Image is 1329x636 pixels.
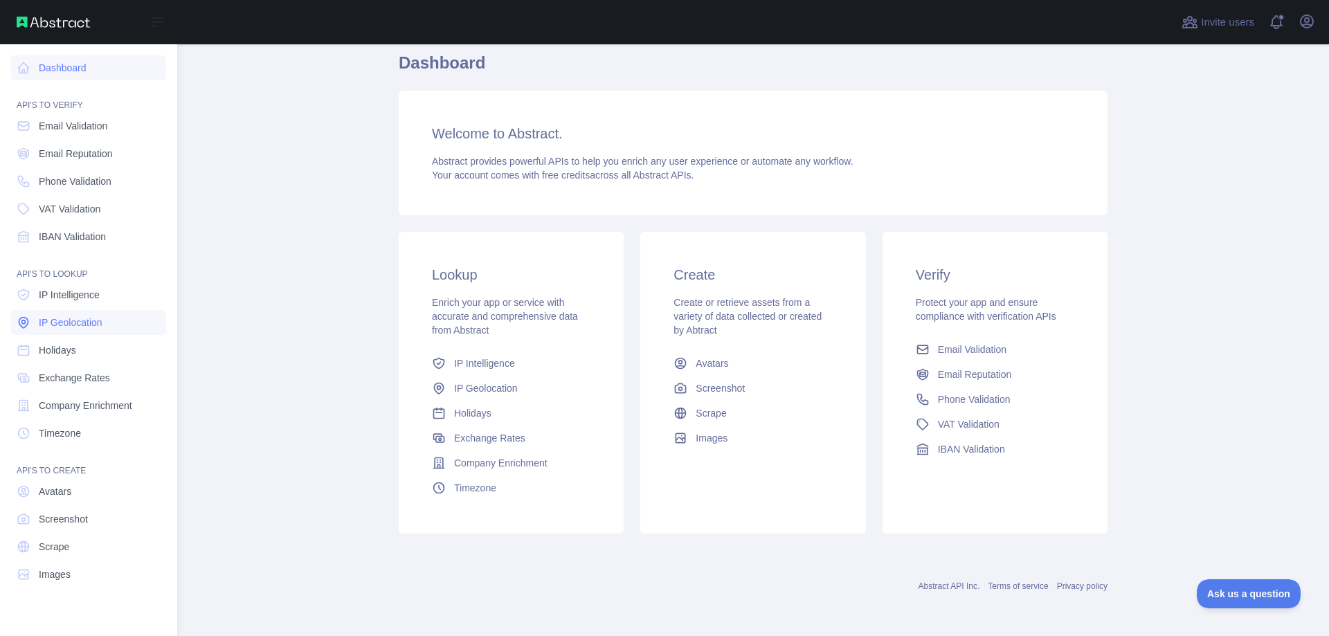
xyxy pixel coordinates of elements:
a: Exchange Rates [426,426,596,451]
a: Avatars [11,479,166,504]
a: Timezone [11,421,166,446]
span: Email Reputation [938,367,1012,381]
span: Protect your app and ensure compliance with verification APIs [916,297,1056,322]
a: Abstract API Inc. [919,581,980,591]
span: Email Validation [938,343,1006,356]
span: Invite users [1201,15,1254,30]
span: Avatars [696,356,728,370]
a: Email Reputation [910,362,1080,387]
span: Holidays [454,406,491,420]
span: free credits [542,170,590,181]
a: Holidays [11,338,166,363]
span: IBAN Validation [938,442,1005,456]
span: Timezone [39,426,81,440]
button: Invite users [1179,11,1257,33]
a: Company Enrichment [11,393,166,418]
h1: Dashboard [399,52,1107,85]
span: Images [39,567,71,581]
span: Abstract provides powerful APIs to help you enrich any user experience or automate any workflow. [432,156,853,167]
a: Holidays [426,401,596,426]
span: IP Geolocation [454,381,518,395]
span: Company Enrichment [454,456,548,470]
a: Company Enrichment [426,451,596,475]
a: Screenshot [668,376,838,401]
a: VAT Validation [910,412,1080,437]
span: Holidays [39,343,76,357]
span: Scrape [39,540,69,554]
span: Screenshot [39,512,88,526]
h3: Create [673,265,832,284]
a: IBAN Validation [11,224,166,249]
span: Enrich your app or service with accurate and comprehensive data from Abstract [432,297,578,336]
img: Abstract API [17,17,90,28]
span: Email Validation [39,119,107,133]
h3: Lookup [432,265,590,284]
span: Scrape [696,406,726,420]
div: API'S TO LOOKUP [11,252,166,280]
span: Screenshot [696,381,745,395]
span: IP Intelligence [39,288,100,302]
iframe: Toggle Customer Support [1197,579,1301,608]
span: Timezone [454,481,496,495]
a: IBAN Validation [910,437,1080,462]
span: IP Intelligence [454,356,515,370]
span: IP Geolocation [39,316,102,329]
a: Phone Validation [11,169,166,194]
span: Company Enrichment [39,399,132,412]
span: Email Reputation [39,147,113,161]
h3: Verify [916,265,1074,284]
span: Create or retrieve assets from a variety of data collected or created by Abtract [673,297,822,336]
div: API'S TO VERIFY [11,83,166,111]
span: Exchange Rates [454,431,525,445]
a: Phone Validation [910,387,1080,412]
span: VAT Validation [938,417,1000,431]
span: Your account comes with across all Abstract APIs. [432,170,694,181]
a: Images [11,562,166,587]
a: Privacy policy [1057,581,1107,591]
a: Dashboard [11,55,166,80]
span: Exchange Rates [39,371,110,385]
a: VAT Validation [11,197,166,221]
div: API'S TO CREATE [11,448,166,476]
a: Scrape [668,401,838,426]
span: Phone Validation [39,174,111,188]
a: IP Geolocation [426,376,596,401]
a: IP Intelligence [11,282,166,307]
a: Screenshot [11,507,166,531]
span: Images [696,431,727,445]
a: Timezone [426,475,596,500]
span: Avatars [39,484,71,498]
span: Phone Validation [938,392,1011,406]
h3: Welcome to Abstract. [432,124,1074,143]
span: IBAN Validation [39,230,106,244]
a: Exchange Rates [11,365,166,390]
a: Scrape [11,534,166,559]
span: VAT Validation [39,202,100,216]
a: Avatars [668,351,838,376]
a: Email Reputation [11,141,166,166]
a: IP Intelligence [426,351,596,376]
a: Terms of service [988,581,1048,591]
a: IP Geolocation [11,310,166,335]
a: Images [668,426,838,451]
a: Email Validation [910,337,1080,362]
a: Email Validation [11,113,166,138]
